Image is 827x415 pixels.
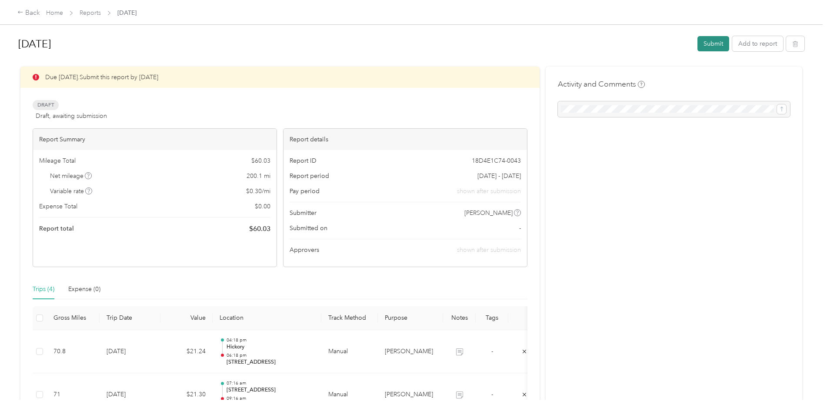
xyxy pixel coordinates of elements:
[227,343,314,351] p: Hickory
[491,391,493,398] span: -
[247,171,270,181] span: 200.1 mi
[100,330,160,374] td: [DATE]
[697,36,729,51] button: Submit
[20,67,540,88] div: Due [DATE]. Submit this report by [DATE]
[290,245,319,254] span: Approvers
[18,33,691,54] h1: 8-31-25
[39,202,77,211] span: Expense Total
[491,348,493,355] span: -
[251,156,270,165] span: $ 60.03
[472,156,521,165] span: 18D4E1C74-0043
[476,306,508,330] th: Tags
[283,129,527,150] div: Report details
[227,337,314,343] p: 04:18 pm
[321,306,378,330] th: Track Method
[17,8,40,18] div: Back
[290,187,320,196] span: Pay period
[47,306,100,330] th: Gross Miles
[246,187,270,196] span: $ 0.30 / mi
[443,306,476,330] th: Notes
[290,208,317,218] span: Submitter
[213,306,321,330] th: Location
[290,156,317,165] span: Report ID
[464,208,513,218] span: [PERSON_NAME]
[33,284,54,294] div: Trips (4)
[778,366,827,415] iframe: Everlance-gr Chat Button Frame
[100,306,160,330] th: Trip Date
[457,246,521,254] span: shown after submission
[457,187,521,196] span: shown after submission
[519,224,521,233] span: -
[50,187,93,196] span: Variable rate
[290,171,329,181] span: Report period
[33,129,277,150] div: Report Summary
[36,111,107,120] span: Draft, awaiting submission
[46,9,63,17] a: Home
[47,330,100,374] td: 70.8
[160,306,213,330] th: Value
[378,330,443,374] td: Acosta
[255,202,270,211] span: $ 0.00
[39,224,74,233] span: Report total
[227,386,314,394] p: [STREET_ADDRESS]
[117,8,137,17] span: [DATE]
[68,284,100,294] div: Expense (0)
[378,306,443,330] th: Purpose
[321,330,378,374] td: Manual
[39,156,76,165] span: Mileage Total
[558,79,645,90] h4: Activity and Comments
[227,380,314,386] p: 07:16 am
[227,395,314,402] p: 09:16 am
[227,352,314,358] p: 06:18 pm
[732,36,783,51] button: Add to report
[249,224,270,234] span: $ 60.03
[50,171,92,181] span: Net mileage
[477,171,521,181] span: [DATE] - [DATE]
[290,224,327,233] span: Submitted on
[227,358,314,366] p: [STREET_ADDRESS]
[80,9,101,17] a: Reports
[33,100,59,110] span: Draft
[160,330,213,374] td: $21.24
